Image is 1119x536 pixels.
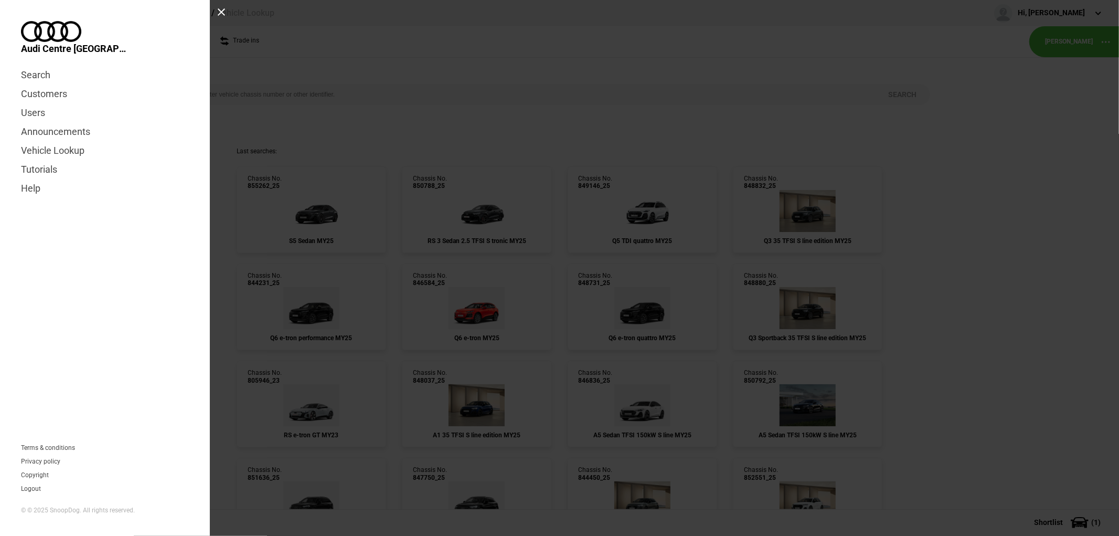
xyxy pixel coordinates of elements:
a: Search [21,66,189,85]
a: Vehicle Lookup [21,141,189,160]
span: Audi Centre [GEOGRAPHIC_DATA] [21,42,126,55]
a: Customers [21,85,189,103]
a: Users [21,103,189,122]
a: Copyright [21,472,49,478]
a: Privacy policy [21,458,60,465]
a: Terms & conditions [21,445,75,451]
a: Help [21,179,189,198]
a: Tutorials [21,160,189,179]
div: © © 2025 SnoopDog. All rights reserved. [21,506,189,515]
img: audi.png [21,21,81,42]
button: Logout [21,486,41,492]
a: Announcements [21,122,189,141]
